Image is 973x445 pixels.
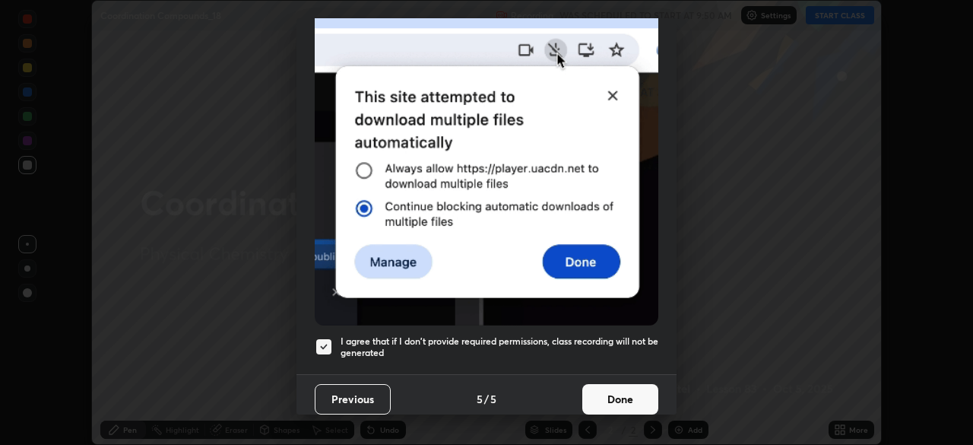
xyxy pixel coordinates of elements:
h4: 5 [490,391,496,407]
h4: 5 [477,391,483,407]
button: Previous [315,384,391,415]
h4: / [484,391,489,407]
button: Done [582,384,658,415]
h5: I agree that if I don't provide required permissions, class recording will not be generated [341,335,658,359]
